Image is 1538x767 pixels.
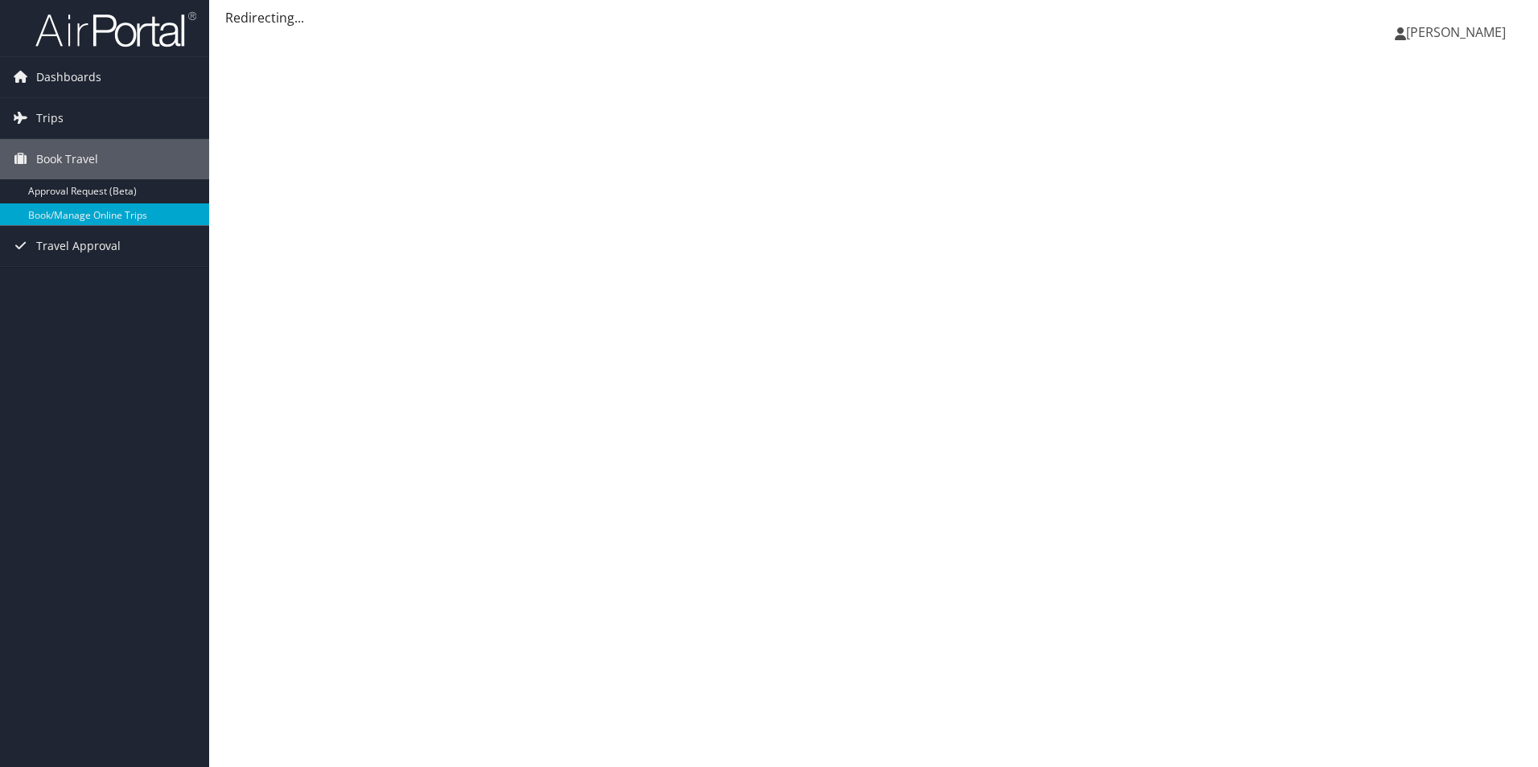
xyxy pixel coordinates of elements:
[36,57,101,97] span: Dashboards
[36,226,121,266] span: Travel Approval
[1395,8,1522,56] a: [PERSON_NAME]
[35,10,196,48] img: airportal-logo.png
[225,8,1522,27] div: Redirecting...
[36,139,98,179] span: Book Travel
[1406,23,1506,41] span: [PERSON_NAME]
[36,98,64,138] span: Trips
